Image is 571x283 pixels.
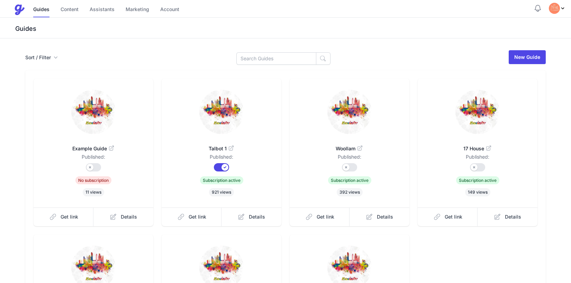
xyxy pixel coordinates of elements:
span: 17 House [429,145,526,152]
a: Woollam [301,137,398,153]
a: Account [160,2,179,17]
a: Get link [162,207,222,226]
dd: Published: [45,153,142,163]
img: k881h6hyytj5vhp32o8vamoy60s6 [455,90,500,134]
span: Get link [445,213,462,220]
img: a1hxe46dzoftda01jy5sum204mcu [327,90,372,134]
input: Search Guides [236,52,316,65]
span: Details [505,213,521,220]
dd: Published: [173,153,270,163]
dd: Published: [301,153,398,163]
a: Talbot 1 [173,137,270,153]
a: Get link [290,207,350,226]
a: New Guide [509,50,546,64]
div: Profile Menu [549,3,565,14]
img: fwkqr36ulqg6ow1zfzm7d0cr5ptx [71,90,116,134]
span: Get link [189,213,206,220]
a: 17 House [429,137,526,153]
span: Example Guide [45,145,142,152]
span: Subscription active [456,176,499,184]
span: Details [249,213,265,220]
span: Woollam [301,145,398,152]
a: Get link [34,207,94,226]
img: Guestive Guides [14,4,25,15]
span: Talbot 1 [173,145,270,152]
a: Details [221,207,281,226]
dd: Published: [429,153,526,163]
span: Details [121,213,137,220]
a: Example Guide [45,137,142,153]
a: Content [61,2,79,17]
span: Get link [61,213,78,220]
a: Details [350,207,409,226]
span: 11 views [83,188,104,196]
span: Details [377,213,393,220]
a: Marketing [126,2,149,17]
span: Get link [317,213,334,220]
a: Details [478,207,537,226]
img: r0s0bwl5ucmp358ul77ujuexgwlf [199,90,244,134]
span: Subscription active [328,176,371,184]
img: tvqjz9fzoj60utvjazy95u1g55mu [549,3,560,14]
h3: Guides [14,25,571,33]
button: Sort / Filter [25,54,58,61]
span: 921 views [209,188,234,196]
button: Notifications [534,4,542,12]
span: 149 views [465,188,490,196]
a: Guides [33,2,49,17]
span: No subscription [75,176,111,184]
a: Get link [418,207,478,226]
span: 392 views [337,188,363,196]
a: Details [93,207,153,226]
span: Subscription active [200,176,243,184]
a: Assistants [90,2,115,17]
